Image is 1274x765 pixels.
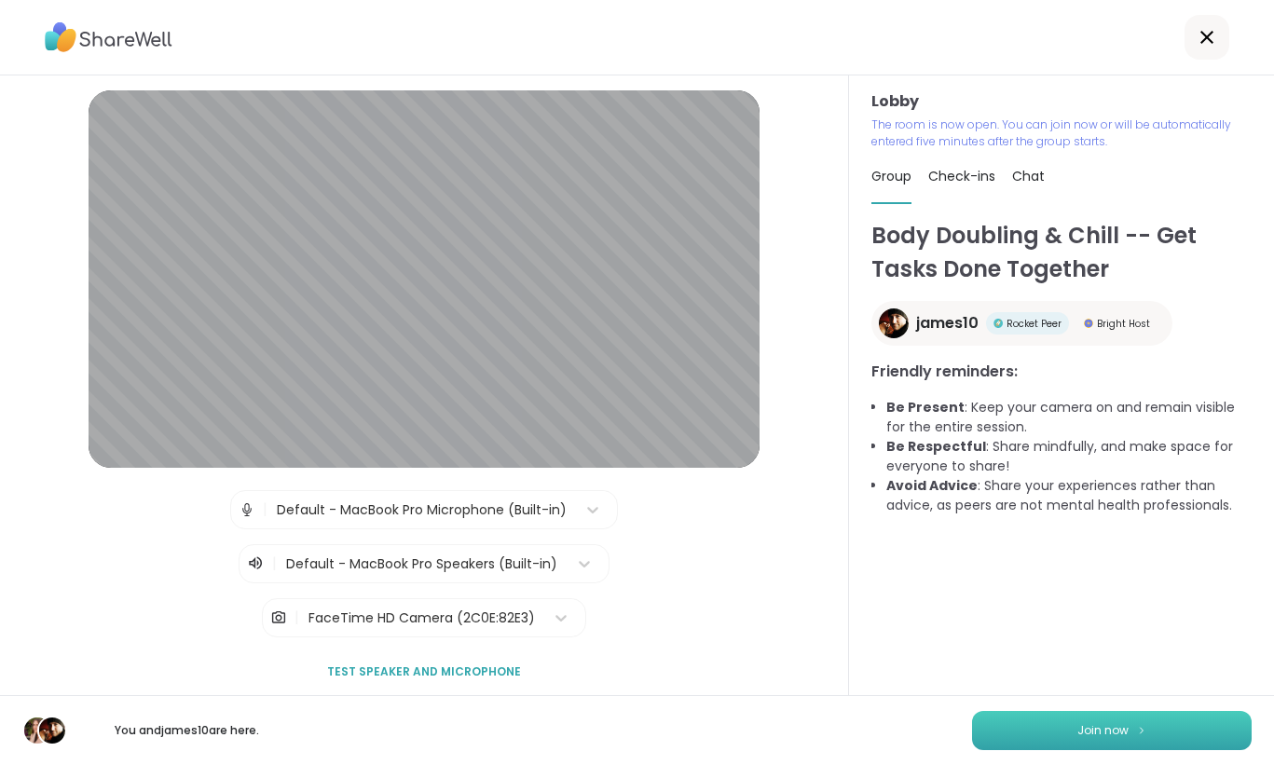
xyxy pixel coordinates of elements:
[82,722,291,739] p: You and james10 are here.
[886,476,978,495] b: Avoid Advice
[972,711,1252,750] button: Join now
[277,500,567,520] div: Default - MacBook Pro Microphone (Built-in)
[24,717,50,744] img: shelleehance
[263,491,267,528] span: |
[1007,317,1062,331] span: Rocket Peer
[993,319,1003,328] img: Rocket Peer
[886,437,1252,476] li: : Share mindfully, and make space for everyone to share!
[871,301,1172,346] a: james10james10Rocket PeerRocket PeerBright HostBright Host
[327,663,521,680] span: Test speaker and microphone
[39,717,65,744] img: james10
[1136,725,1147,735] img: ShareWell Logomark
[1012,167,1045,185] span: Chat
[308,608,535,628] div: FaceTime HD Camera (2C0E:82E3)
[295,599,299,636] span: |
[45,16,172,59] img: ShareWell Logo
[871,167,911,185] span: Group
[916,312,979,335] span: james10
[879,308,909,338] img: james10
[1084,319,1093,328] img: Bright Host
[871,361,1252,383] h3: Friendly reminders:
[886,476,1252,515] li: : Share your experiences rather than advice, as peers are not mental health professionals.
[871,219,1252,286] h1: Body Doubling & Chill -- Get Tasks Done Together
[239,491,255,528] img: Microphone
[871,90,1252,113] h3: Lobby
[886,398,1252,437] li: : Keep your camera on and remain visible for the entire session.
[270,599,287,636] img: Camera
[320,652,528,691] button: Test speaker and microphone
[1097,317,1150,331] span: Bright Host
[871,116,1252,150] p: The room is now open. You can join now or will be automatically entered five minutes after the gr...
[928,167,995,185] span: Check-ins
[1077,722,1129,739] span: Join now
[886,398,965,417] b: Be Present
[886,437,986,456] b: Be Respectful
[272,553,277,575] span: |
